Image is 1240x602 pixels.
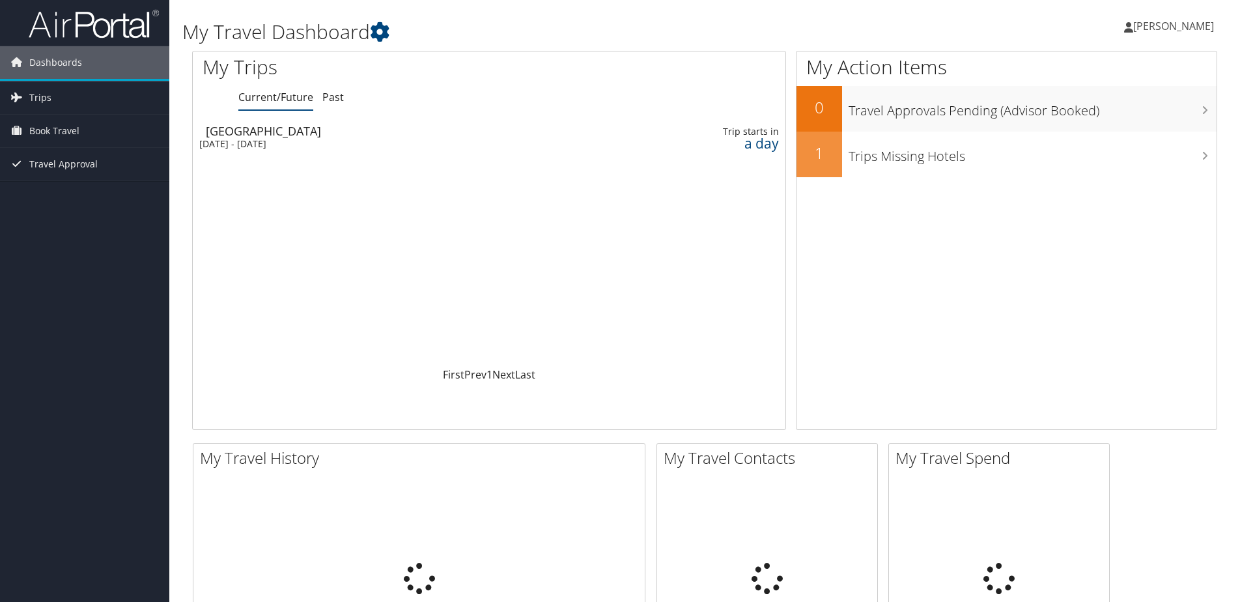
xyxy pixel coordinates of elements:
[796,53,1217,81] h1: My Action Items
[1133,19,1214,33] span: [PERSON_NAME]
[796,142,842,164] h2: 1
[796,132,1217,177] a: 1Trips Missing Hotels
[1124,7,1227,46] a: [PERSON_NAME]
[515,367,535,382] a: Last
[29,46,82,79] span: Dashboards
[486,367,492,382] a: 1
[649,137,779,149] div: a day
[443,367,464,382] a: First
[29,81,51,114] span: Trips
[203,53,529,81] h1: My Trips
[199,138,569,150] div: [DATE] - [DATE]
[849,141,1217,165] h3: Trips Missing Hotels
[238,90,313,104] a: Current/Future
[29,8,159,39] img: airportal-logo.png
[200,447,645,469] h2: My Travel History
[464,367,486,382] a: Prev
[29,148,98,180] span: Travel Approval
[492,367,515,382] a: Next
[796,86,1217,132] a: 0Travel Approvals Pending (Advisor Booked)
[796,96,842,119] h2: 0
[182,18,879,46] h1: My Travel Dashboard
[895,447,1109,469] h2: My Travel Spend
[322,90,344,104] a: Past
[664,447,877,469] h2: My Travel Contacts
[649,126,779,137] div: Trip starts in
[206,125,576,137] div: [GEOGRAPHIC_DATA]
[29,115,79,147] span: Book Travel
[849,95,1217,120] h3: Travel Approvals Pending (Advisor Booked)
